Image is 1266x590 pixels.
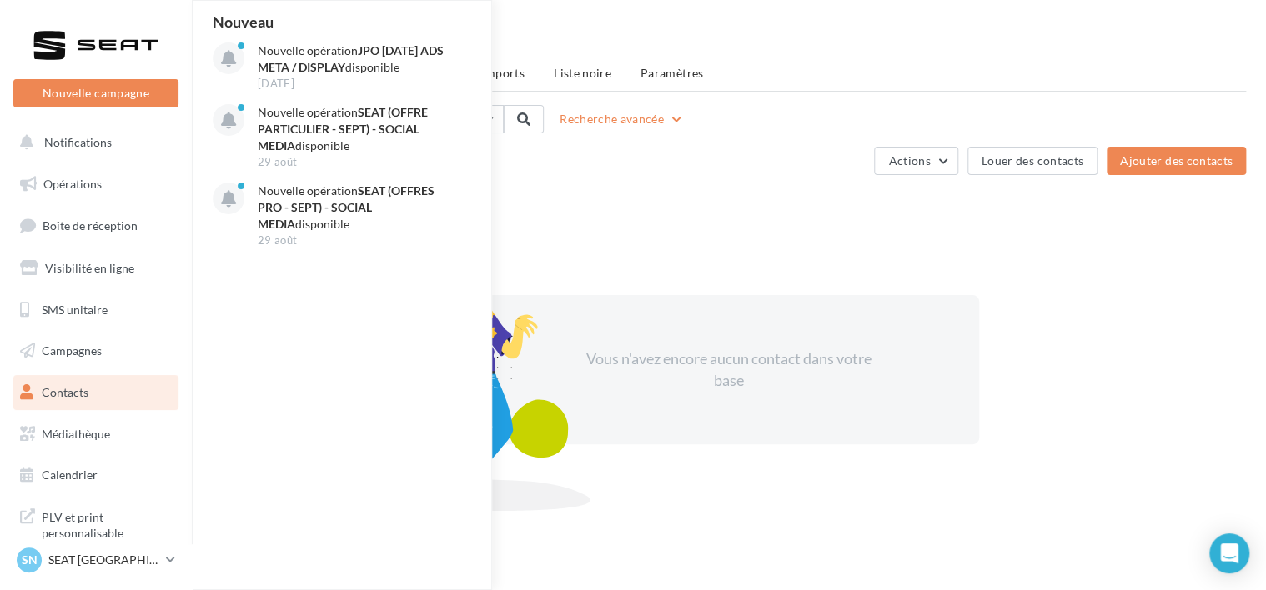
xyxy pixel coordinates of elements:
[1209,533,1249,573] div: Open Intercom Messenger
[10,457,182,492] a: Calendrier
[42,302,108,316] span: SMS unitaire
[482,66,525,80] span: Imports
[967,147,1098,175] button: Louer des contacts
[44,135,112,149] span: Notifications
[45,261,134,275] span: Visibilité en ligne
[1107,147,1246,175] button: Ajouter des contacts
[10,292,182,327] a: SMS unitaire
[10,333,182,368] a: Campagnes
[641,66,704,80] span: Paramètres
[585,348,872,391] div: Vous n'avez encore aucun contact dans votre base
[212,27,1246,52] h1: Contacts
[10,207,182,243] a: Boîte de réception
[48,552,159,568] p: SEAT [GEOGRAPHIC_DATA]
[13,544,178,576] a: SN SEAT [GEOGRAPHIC_DATA]
[43,218,138,232] span: Boîte de réception
[10,499,182,548] a: PLV et print personnalisable
[43,177,102,191] span: Opérations
[13,79,178,107] button: Nouvelle campagne
[874,147,957,175] button: Actions
[42,385,88,399] span: Contacts
[10,125,175,160] button: Notifications
[22,552,38,568] span: SN
[888,153,930,167] span: Actions
[10,167,182,202] a: Opérations
[42,467,98,482] span: Calendrier
[10,375,182,410] a: Contacts
[42,506,172,542] span: PLV et print personnalisable
[554,66,611,80] span: Liste noire
[10,417,182,452] a: Médiathèque
[42,427,110,441] span: Médiathèque
[553,109,691,129] button: Recherche avancée
[10,251,182,286] a: Visibilité en ligne
[42,343,102,357] span: Campagnes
